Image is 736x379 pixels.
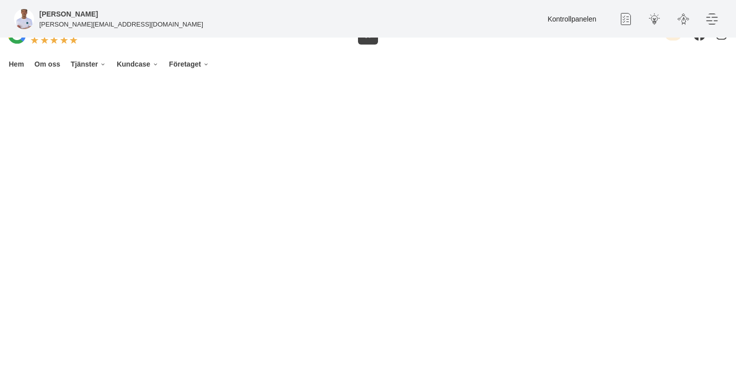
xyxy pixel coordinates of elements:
img: foretagsbild-pa-smartproduktion-en-webbyraer-i-dalarnas-lan.png [14,9,34,29]
a: Hem [7,53,26,76]
a: Företaget [167,53,211,76]
a: Om oss [33,53,62,76]
h5: Administratör [40,9,98,20]
a: Kundcase [115,53,160,76]
p: [PERSON_NAME][EMAIL_ADDRESS][DOMAIN_NAME] [40,20,203,29]
a: Tjänster [69,53,108,76]
a: Kontrollpanelen [548,15,596,23]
